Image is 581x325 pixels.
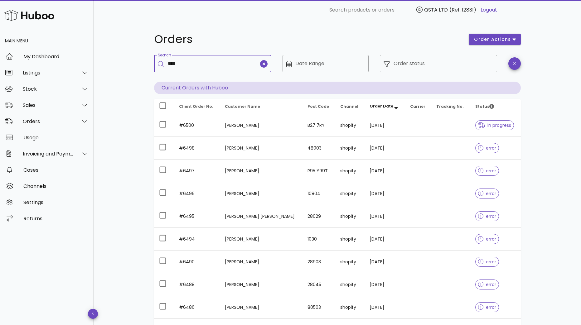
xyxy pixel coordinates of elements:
span: error [478,282,496,287]
th: Tracking No. [431,99,470,114]
span: order actions [474,36,511,43]
span: error [478,214,496,218]
td: [DATE] [365,114,405,137]
td: [DATE] [365,273,405,296]
td: [PERSON_NAME] [220,228,303,251]
div: Listings [23,70,74,76]
td: [PERSON_NAME] [220,114,303,137]
button: order actions [469,34,520,45]
span: Channel [340,104,358,109]
td: shopify [335,182,364,205]
td: shopify [335,273,364,296]
label: Search [158,53,171,58]
button: clear icon [260,60,268,68]
div: Returns [23,216,89,222]
td: #6500 [174,114,220,137]
td: 28045 [303,273,335,296]
div: Channels [23,183,89,189]
td: shopify [335,137,364,160]
span: error [478,260,496,264]
span: error [478,305,496,309]
td: 10804 [303,182,335,205]
th: Client Order No. [174,99,220,114]
td: [DATE] [365,205,405,228]
div: Settings [23,199,89,205]
td: [DATE] [365,160,405,182]
span: Order Date [370,103,393,109]
td: [DATE] [365,251,405,273]
td: [PERSON_NAME] [220,273,303,296]
td: [DATE] [365,296,405,319]
td: 28903 [303,251,335,273]
img: Huboo Logo [4,9,54,22]
span: error [478,191,496,196]
h1: Orders [154,34,462,45]
span: Client Order No. [179,104,213,109]
td: shopify [335,160,364,182]
td: [PERSON_NAME] [220,296,303,319]
span: Post Code [307,104,329,109]
div: Usage [23,135,89,141]
span: QSTA LTD [424,6,448,13]
td: #6498 [174,137,220,160]
div: Stock [23,86,74,92]
td: B27 7RY [303,114,335,137]
td: shopify [335,114,364,137]
th: Customer Name [220,99,303,114]
td: shopify [335,251,364,273]
th: Carrier [405,99,431,114]
th: Order Date: Sorted descending. Activate to remove sorting. [365,99,405,114]
td: 1030 [303,228,335,251]
td: 28029 [303,205,335,228]
th: Channel [335,99,364,114]
td: 48003 [303,137,335,160]
td: [PERSON_NAME] [220,182,303,205]
td: #6497 [174,160,220,182]
td: [DATE] [365,228,405,251]
span: error [478,237,496,241]
td: R95 Y99T [303,160,335,182]
td: shopify [335,228,364,251]
td: [PERSON_NAME] [PERSON_NAME] [220,205,303,228]
div: Cases [23,167,89,173]
td: [DATE] [365,137,405,160]
span: (Ref: 12831) [449,6,476,13]
td: #6494 [174,228,220,251]
td: #6490 [174,251,220,273]
p: Current Orders with Huboo [154,82,521,94]
span: Status [475,104,494,109]
td: #6488 [174,273,220,296]
div: Orders [23,118,74,124]
td: [PERSON_NAME] [220,251,303,273]
td: [DATE] [365,182,405,205]
td: [PERSON_NAME] [220,160,303,182]
td: [PERSON_NAME] [220,137,303,160]
span: Carrier [410,104,425,109]
th: Post Code [303,99,335,114]
td: shopify [335,205,364,228]
td: 80503 [303,296,335,319]
td: #6496 [174,182,220,205]
div: Sales [23,102,74,108]
span: Tracking No. [436,104,464,109]
span: in progress [478,123,511,127]
span: error [478,169,496,173]
td: #6495 [174,205,220,228]
div: Invoicing and Payments [23,151,74,157]
span: Customer Name [225,104,260,109]
div: My Dashboard [23,54,89,60]
td: #6486 [174,296,220,319]
th: Status [470,99,521,114]
span: error [478,146,496,150]
a: Logout [481,6,497,14]
td: shopify [335,296,364,319]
